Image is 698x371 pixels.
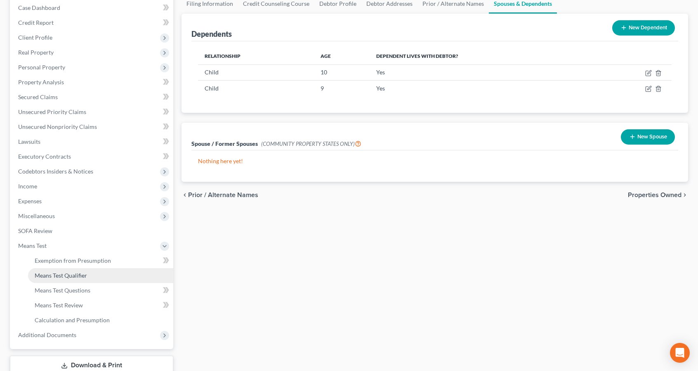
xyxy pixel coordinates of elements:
[28,298,173,313] a: Means Test Review
[12,90,173,105] a: Secured Claims
[188,192,258,198] span: Prior / Alternate Names
[370,48,594,64] th: Dependent lives with debtor?
[314,48,370,64] th: Age
[18,123,97,130] span: Unsecured Nonpriority Claims
[18,197,42,205] span: Expenses
[18,242,47,249] span: Means Test
[35,316,110,323] span: Calculation and Presumption
[681,192,688,198] i: chevron_right
[18,49,54,56] span: Real Property
[198,64,314,80] td: Child
[18,212,55,219] span: Miscellaneous
[18,34,52,41] span: Client Profile
[35,257,111,264] span: Exemption from Presumption
[18,93,58,100] span: Secured Claims
[18,138,40,145] span: Lawsuits
[18,64,65,71] span: Personal Property
[18,168,93,175] span: Codebtors Insiders & Notices
[18,183,37,190] span: Income
[198,48,314,64] th: Relationship
[621,129,675,145] button: New Spouse
[18,19,54,26] span: Credit Report
[261,140,361,147] span: (COMMUNITY PROPERTY STATES ONLY)
[314,81,370,96] td: 9
[12,134,173,149] a: Lawsuits
[18,227,52,234] span: SOFA Review
[612,20,675,36] button: New Dependent
[28,268,173,283] a: Means Test Qualifier
[12,149,173,164] a: Executory Contracts
[35,302,83,309] span: Means Test Review
[12,75,173,90] a: Property Analysis
[370,64,594,80] td: Yes
[182,192,258,198] button: chevron_left Prior / Alternate Names
[18,108,86,115] span: Unsecured Priority Claims
[35,287,90,294] span: Means Test Questions
[198,157,672,165] p: Nothing here yet!
[28,313,173,328] a: Calculation and Presumption
[628,192,681,198] span: Properties Owned
[12,15,173,30] a: Credit Report
[191,140,258,147] span: Spouse / Former Spouses
[314,64,370,80] td: 10
[12,224,173,238] a: SOFA Review
[370,81,594,96] td: Yes
[12,119,173,134] a: Unsecured Nonpriority Claims
[628,192,688,198] button: Properties Owned chevron_right
[191,29,232,39] div: Dependents
[18,4,60,11] span: Case Dashboard
[28,253,173,268] a: Exemption from Presumption
[18,153,71,160] span: Executory Contracts
[18,78,64,86] span: Property Analysis
[182,192,188,198] i: chevron_left
[12,0,173,15] a: Case Dashboard
[198,81,314,96] td: Child
[12,105,173,119] a: Unsecured Priority Claims
[670,343,690,363] div: Open Intercom Messenger
[35,272,87,279] span: Means Test Qualifier
[28,283,173,298] a: Means Test Questions
[18,331,76,338] span: Additional Documents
